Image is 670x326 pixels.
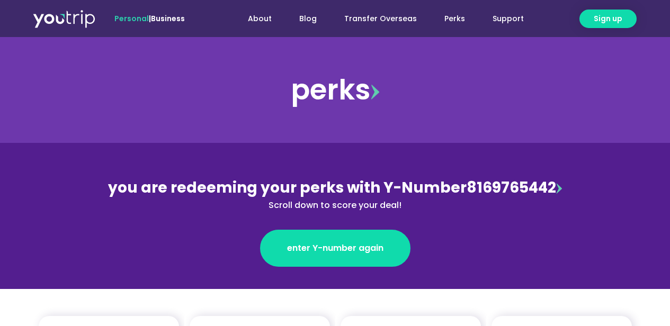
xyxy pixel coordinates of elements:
[151,13,185,24] a: Business
[105,199,565,212] div: Scroll down to score your deal!
[479,9,538,29] a: Support
[114,13,149,24] span: Personal
[330,9,431,29] a: Transfer Overseas
[114,13,185,24] span: |
[579,10,637,28] a: Sign up
[105,177,565,212] div: 8169765442
[287,242,383,255] span: enter Y-number again
[213,9,538,29] nav: Menu
[234,9,285,29] a: About
[431,9,479,29] a: Perks
[594,13,622,24] span: Sign up
[108,177,467,198] span: you are redeeming your perks with Y-Number
[285,9,330,29] a: Blog
[260,230,410,267] a: enter Y-number again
